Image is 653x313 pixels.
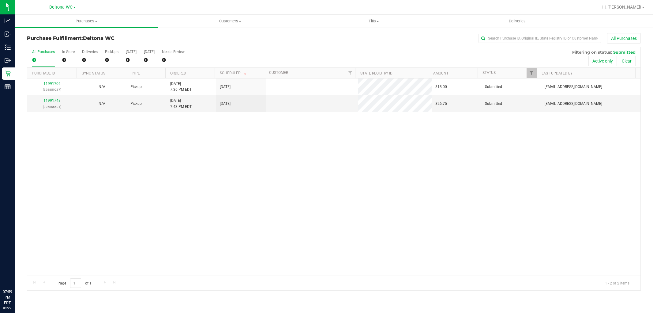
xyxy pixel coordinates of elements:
[588,56,617,66] button: Active only
[435,84,447,90] span: $18.00
[105,50,118,54] div: PickUps
[31,87,73,93] p: (326859267)
[485,84,502,90] span: Submitted
[99,85,105,89] span: Not Applicable
[220,101,231,107] span: [DATE]
[6,264,24,282] iframe: Resource center
[83,35,114,41] span: Deltona WC
[99,84,105,90] button: N/A
[527,68,537,78] a: Filter
[43,98,61,103] a: 11991748
[3,306,12,310] p: 09/22
[542,71,572,75] a: Last Updated By
[32,56,55,63] div: 0
[43,82,61,86] a: 11991706
[31,104,73,110] p: (326855591)
[15,15,158,28] a: Purchases
[302,15,445,28] a: Tills
[82,50,98,54] div: Deliveries
[99,101,105,106] span: Not Applicable
[27,36,231,41] h3: Purchase Fulfillment:
[126,50,137,54] div: [DATE]
[82,71,105,75] a: Sync Status
[70,278,81,288] input: 1
[32,50,55,54] div: All Purchases
[62,50,75,54] div: In Store
[220,71,248,75] a: Scheduled
[220,84,231,90] span: [DATE]
[482,71,496,75] a: Status
[130,101,142,107] span: Pickup
[82,56,98,63] div: 0
[572,50,612,55] span: Filtering on status:
[435,101,447,107] span: $26.75
[170,81,192,93] span: [DATE] 7:36 PM EDT
[3,289,12,306] p: 07:59 PM EDT
[62,56,75,63] div: 0
[99,101,105,107] button: N/A
[613,50,636,55] span: Submitted
[15,18,158,24] span: Purchases
[269,71,288,75] a: Customer
[545,101,602,107] span: [EMAIL_ADDRESS][DOMAIN_NAME]
[131,71,140,75] a: Type
[170,98,192,109] span: [DATE] 7:43 PM EDT
[602,5,641,10] span: Hi, [PERSON_NAME]!
[345,68,355,78] a: Filter
[162,50,185,54] div: Needs Review
[433,71,448,75] a: Amount
[478,34,601,43] input: Search Purchase ID, Original ID, State Registry ID or Customer Name...
[5,44,11,50] inline-svg: Inventory
[32,71,55,75] a: Purchase ID
[162,56,185,63] div: 0
[5,57,11,63] inline-svg: Outbound
[485,101,502,107] span: Submitted
[5,31,11,37] inline-svg: Inbound
[159,18,302,24] span: Customers
[5,84,11,90] inline-svg: Reports
[49,5,73,10] span: Deltona WC
[144,50,155,54] div: [DATE]
[170,71,186,75] a: Ordered
[105,56,118,63] div: 0
[302,18,445,24] span: Tills
[445,15,589,28] a: Deliveries
[600,278,634,288] span: 1 - 2 of 2 items
[126,56,137,63] div: 0
[144,56,155,63] div: 0
[360,71,392,75] a: State Registry ID
[607,33,641,44] button: All Purchases
[130,84,142,90] span: Pickup
[545,84,602,90] span: [EMAIL_ADDRESS][DOMAIN_NAME]
[5,71,11,77] inline-svg: Retail
[52,278,96,288] span: Page of 1
[158,15,302,28] a: Customers
[501,18,534,24] span: Deliveries
[618,56,636,66] button: Clear
[5,18,11,24] inline-svg: Analytics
